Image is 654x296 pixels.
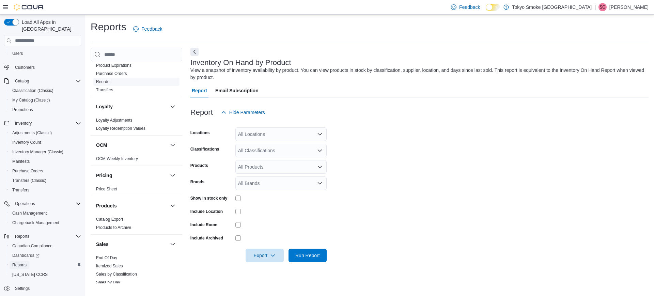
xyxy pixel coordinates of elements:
span: Transfers [10,186,81,194]
span: Feedback [141,26,162,32]
span: Purchase Orders [12,168,43,174]
span: Report [192,84,207,97]
span: Sales by Classification [96,271,137,277]
label: Locations [190,130,210,136]
a: Feedback [448,0,483,14]
button: Users [7,49,84,58]
span: Loyalty Adjustments [96,118,133,123]
a: Settings [12,284,32,293]
button: [US_STATE] CCRS [7,270,84,279]
span: Price Sheet [96,186,117,192]
span: Products to Archive [96,225,131,230]
span: Inventory Manager (Classic) [12,149,63,155]
a: Loyalty Redemption Values [96,126,145,131]
span: Customers [12,63,81,72]
span: Hide Parameters [229,109,265,116]
span: Inventory Count [12,140,41,145]
div: Sonia Garner [598,3,607,11]
button: Inventory [1,119,84,128]
button: Products [169,202,177,210]
div: Pricing [91,185,182,196]
span: Manifests [10,157,81,166]
a: Dashboards [7,251,84,260]
button: Reports [1,232,84,241]
span: Reports [12,262,27,268]
button: Open list of options [317,164,323,170]
span: Export [250,249,280,262]
button: Canadian Compliance [7,241,84,251]
button: Inventory [12,119,34,127]
a: Chargeback Management [10,219,62,227]
span: Operations [15,201,35,206]
label: Brands [190,179,204,185]
button: Run Report [289,249,327,262]
span: Customers [15,65,35,70]
span: Inventory Count [10,138,81,146]
label: Products [190,163,208,168]
button: Manifests [7,157,84,166]
a: Reorder [96,79,111,84]
span: Washington CCRS [10,270,81,279]
span: Reports [10,261,81,269]
a: Catalog Export [96,217,123,222]
span: Promotions [10,106,81,114]
a: Reports [10,261,29,269]
span: My Catalog (Classic) [12,97,50,103]
a: [US_STATE] CCRS [10,270,50,279]
button: OCM [169,141,177,149]
button: Pricing [96,172,167,179]
span: Itemized Sales [96,263,123,269]
label: Show in stock only [190,196,228,201]
span: Sales by Day [96,280,120,285]
span: Feedback [459,4,480,11]
h3: Report [190,108,213,116]
span: Purchase Orders [10,167,81,175]
button: Operations [1,199,84,208]
span: End Of Day [96,255,117,261]
a: Feedback [130,22,165,36]
p: | [594,3,596,11]
img: Cova [14,4,44,11]
button: Inventory Count [7,138,84,147]
span: Chargeback Management [10,219,81,227]
button: Settings [1,283,84,293]
a: Canadian Compliance [10,242,55,250]
button: Catalog [12,77,32,85]
span: Classification (Classic) [12,88,53,93]
button: Catalog [1,76,84,86]
label: Include Location [190,209,223,214]
span: Dashboards [10,251,81,260]
button: Transfers (Classic) [7,176,84,185]
span: Inventory [15,121,32,126]
a: Purchase Orders [96,71,127,76]
h3: Loyalty [96,103,113,110]
span: Run Report [295,252,320,259]
button: Sales [169,240,177,248]
span: Settings [15,286,30,291]
span: Email Subscription [215,84,259,97]
div: Products [91,215,182,234]
h1: Reports [91,20,126,34]
a: End Of Day [96,255,117,260]
a: Manifests [10,157,32,166]
span: Chargeback Management [12,220,59,225]
button: Operations [12,200,38,208]
a: Dashboards [10,251,42,260]
span: Adjustments (Classic) [12,130,52,136]
span: Reports [15,234,29,239]
a: Customers [12,63,37,72]
a: Inventory Count [10,138,44,146]
button: Export [246,249,284,262]
p: Tokyo Smoke [GEOGRAPHIC_DATA] [512,3,592,11]
span: Users [12,51,23,56]
div: Loyalty [91,116,182,135]
a: Cash Management [10,209,49,217]
span: Adjustments (Classic) [10,129,81,137]
span: Canadian Compliance [10,242,81,250]
a: Transfers [96,88,113,92]
h3: Sales [96,241,109,248]
span: Cash Management [12,211,47,216]
span: Transfers [12,187,29,193]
